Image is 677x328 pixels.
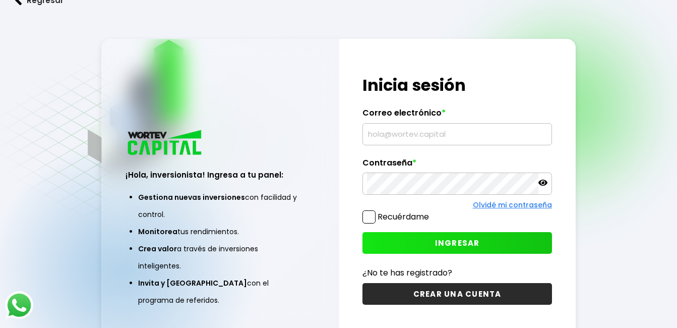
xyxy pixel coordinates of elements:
[362,283,551,305] button: CREAR UNA CUENTA
[362,232,551,254] button: INGRESAR
[362,266,551,279] p: ¿No te has registrado?
[435,238,480,248] span: INGRESAR
[138,223,302,240] li: tus rendimientos.
[362,73,551,97] h1: Inicia sesión
[367,124,547,145] input: hola@wortev.capital
[138,244,177,254] span: Crea valor
[138,189,302,223] li: con facilidad y control.
[138,192,245,202] span: Gestiona nuevas inversiones
[362,266,551,305] a: ¿No te has registrado?CREAR UNA CUENTA
[126,169,315,181] h3: ¡Hola, inversionista! Ingresa a tu panel:
[138,275,302,309] li: con el programa de referidos.
[138,227,177,237] span: Monitorea
[138,240,302,275] li: a través de inversiones inteligentes.
[473,200,552,210] a: Olvidé mi contraseña
[362,158,551,173] label: Contraseña
[5,291,33,319] img: logos_whatsapp-icon.242b2217.svg
[378,211,429,223] label: Recuérdame
[126,129,205,158] img: logo_wortev_capital
[138,278,247,288] span: Invita y [GEOGRAPHIC_DATA]
[362,108,551,123] label: Correo electrónico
